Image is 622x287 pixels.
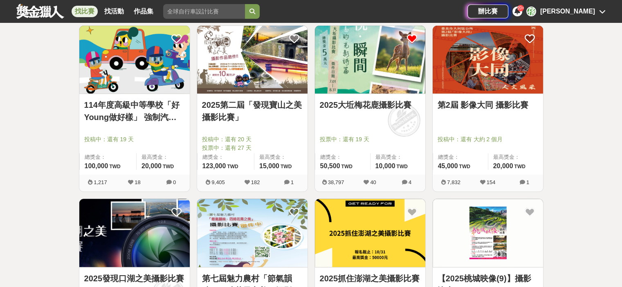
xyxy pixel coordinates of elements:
[141,162,162,169] span: 20,000
[173,179,176,185] span: 0
[251,179,260,185] span: 182
[433,26,543,94] img: Cover Image
[433,199,543,267] img: Cover Image
[493,153,538,161] span: 最高獎金：
[259,153,303,161] span: 最高獎金：
[514,164,525,169] span: TWD
[197,199,308,267] a: Cover Image
[202,153,249,161] span: 總獎金：
[109,164,120,169] span: TWD
[438,162,458,169] span: 45,000
[141,153,185,161] span: 最高獎金：
[459,164,470,169] span: TWD
[328,179,344,185] span: 38,797
[320,135,420,144] span: 投票中：還有 19 天
[79,199,190,267] a: Cover Image
[85,153,131,161] span: 總獎金：
[517,6,524,10] span: 20+
[315,199,425,267] a: Cover Image
[526,179,529,185] span: 1
[291,179,294,185] span: 1
[315,26,425,94] img: Cover Image
[409,179,411,185] span: 4
[370,179,376,185] span: 40
[84,99,185,123] a: 114年度高級中等學校「好Young做好樣」 強制汽車責任保險宣導短片徵選活動
[227,164,238,169] span: TWD
[493,162,513,169] span: 20,000
[202,144,303,152] span: 投票中：還有 27 天
[72,6,98,17] a: 找比賽
[281,164,292,169] span: TWD
[540,7,595,16] div: [PERSON_NAME]
[135,179,140,185] span: 18
[101,6,127,17] a: 找活動
[315,199,425,267] img: Cover Image
[438,135,538,144] span: 投稿中：還有 大約 2 個月
[202,99,303,123] a: 2025第二屆「發現寶山之美攝影比賽」
[94,179,107,185] span: 1,217
[197,199,308,267] img: Cover Image
[526,7,536,16] div: 孫
[320,99,420,111] a: 2025大坵梅花鹿攝影比賽
[202,162,226,169] span: 123,000
[467,4,508,18] a: 辦比賽
[438,153,483,161] span: 總獎金：
[84,135,185,144] span: 投稿中：還有 19 天
[320,153,365,161] span: 總獎金：
[396,164,407,169] span: TWD
[375,162,395,169] span: 10,000
[447,179,460,185] span: 7,832
[433,199,543,267] a: Cover Image
[163,4,245,19] input: 全球自行車設計比賽
[438,99,538,111] a: 第2屆 影像大同 攝影比賽
[84,272,185,285] a: 2025發現口湖之美攝影比賽
[211,179,225,185] span: 9,405
[197,26,308,94] img: Cover Image
[487,179,496,185] span: 154
[130,6,157,17] a: 作品集
[259,162,279,169] span: 15,000
[79,199,190,267] img: Cover Image
[375,153,420,161] span: 最高獎金：
[85,162,108,169] span: 100,000
[163,164,174,169] span: TWD
[341,164,352,169] span: TWD
[79,26,190,94] img: Cover Image
[202,135,303,144] span: 投稿中：還有 20 天
[320,162,340,169] span: 50,500
[320,272,420,285] a: 2025抓住澎湖之美攝影比賽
